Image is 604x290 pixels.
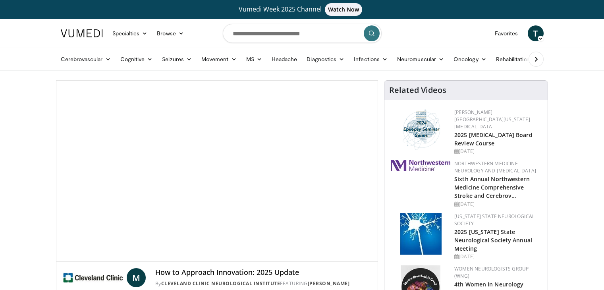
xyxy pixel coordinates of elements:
a: Neuromuscular [392,51,449,67]
img: 2a462fb6-9365-492a-ac79-3166a6f924d8.png.150x105_q85_autocrop_double_scale_upscale_version-0.2.jpg [391,160,450,171]
div: [DATE] [454,253,541,260]
a: 2025 [MEDICAL_DATA] Board Review Course [454,131,533,147]
a: Headache [267,51,302,67]
a: Northwestern Medicine Neurology and [MEDICAL_DATA] [454,160,536,174]
img: acd9fda7-b660-4062-a2ed-b14b2bb56add.webp.150x105_q85_autocrop_double_scale_upscale_version-0.2.jpg [400,213,442,255]
a: M [127,268,146,287]
img: VuMedi Logo [61,29,103,37]
span: Vumedi Week 2025 Channel [239,5,366,14]
h4: Related Videos [389,85,446,95]
a: Specialties [108,25,152,41]
div: [DATE] [454,201,541,208]
input: Search topics, interventions [223,24,382,43]
a: Oncology [449,51,491,67]
a: [PERSON_NAME][GEOGRAPHIC_DATA][US_STATE][MEDICAL_DATA] [454,109,530,130]
div: [DATE] [454,148,541,155]
video-js: Video Player [56,81,378,262]
a: Movement [197,51,241,67]
a: [US_STATE] State Neurological Society [454,213,535,227]
img: Cleveland Clinic Neurological Institute [63,268,124,287]
a: Seizures [157,51,197,67]
h4: How to Approach Innovation: 2025 Update [155,268,371,277]
div: By FEATURING [155,280,371,287]
a: MS [241,51,267,67]
a: Diagnostics [302,51,349,67]
a: Cognitive [116,51,158,67]
a: [PERSON_NAME] [308,280,350,287]
a: 2025 [US_STATE] State Neurological Society Annual Meeting [454,228,532,252]
a: Women Neurologists Group (WNG) [454,265,529,279]
a: T [528,25,544,41]
a: Rehabilitation [491,51,535,67]
span: Watch Now [325,3,363,16]
a: Browse [152,25,189,41]
a: Cerebrovascular [56,51,116,67]
a: Favorites [490,25,523,41]
a: Cleveland Clinic Neurological Institute [161,280,280,287]
img: 76bc84c6-69a7-4c34-b56c-bd0b7f71564d.png.150x105_q85_autocrop_double_scale_upscale_version-0.2.png [399,109,442,151]
a: Sixth Annual Northwestern Medicine Comprehensive Stroke and Cerebrov… [454,175,530,199]
a: Vumedi Week 2025 ChannelWatch Now [62,3,542,16]
a: Infections [349,51,392,67]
